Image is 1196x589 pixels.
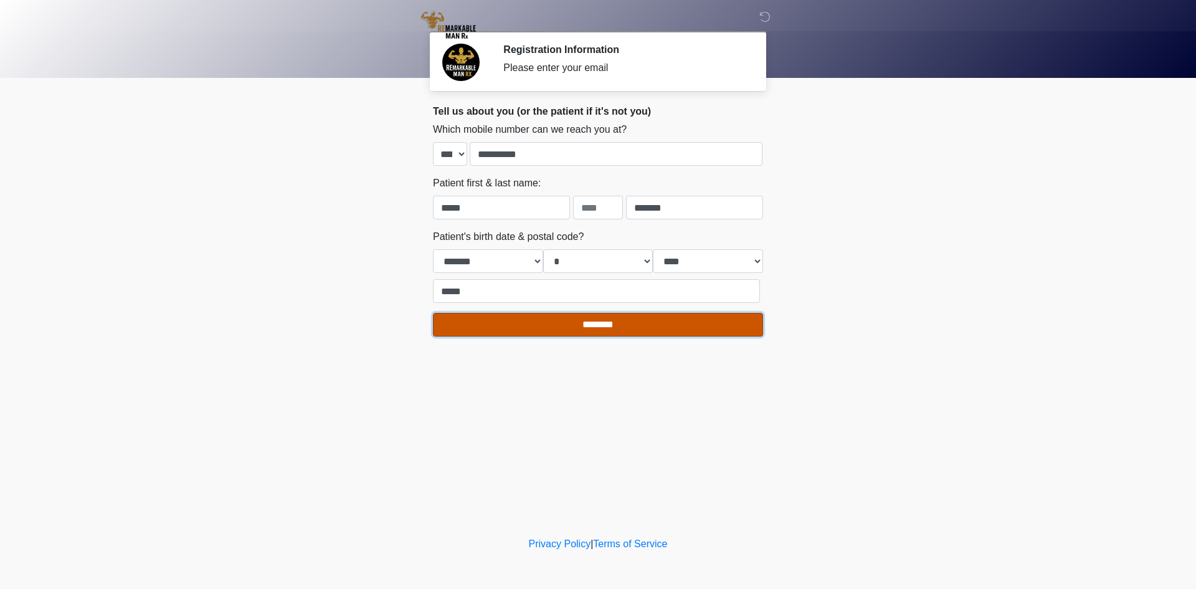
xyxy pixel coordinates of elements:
a: Terms of Service [593,539,667,549]
a: Privacy Policy [529,539,591,549]
label: Patient first & last name: [433,176,541,191]
h2: Tell us about you (or the patient if it's not you) [433,105,763,117]
label: Patient's birth date & postal code? [433,229,584,244]
h2: Registration Information [503,44,744,55]
a: | [591,539,593,549]
img: Agent Avatar [442,44,480,81]
div: Please enter your email [503,60,744,75]
label: Which mobile number can we reach you at? [433,122,627,137]
img: REmarkable Man Rx LLC Logo [420,9,476,39]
